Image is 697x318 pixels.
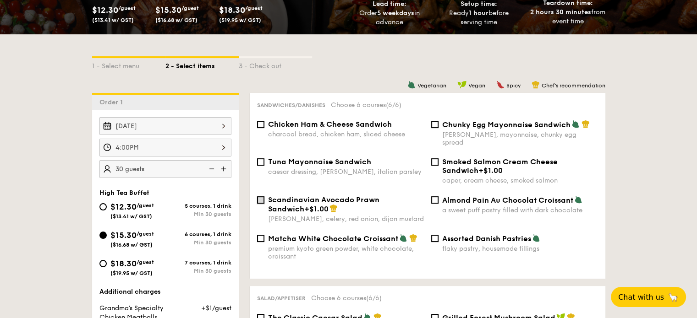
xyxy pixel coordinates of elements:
[571,120,580,128] img: icon-vegetarian.fe4039eb.svg
[542,82,605,89] span: Chef's recommendation
[99,189,149,197] span: High Tea Buffet
[268,215,424,223] div: [PERSON_NAME], celery, red onion, dijon mustard
[155,5,181,15] span: $15.30
[99,160,231,178] input: Number of guests
[99,203,107,210] input: $12.30/guest($13.41 w/ GST)5 courses, 1 drinkMin 30 guests
[218,160,231,178] img: icon-add.58712e84.svg
[99,139,231,156] input: Event time
[268,168,424,176] div: caesar dressing, [PERSON_NAME], italian parsley
[219,17,261,23] span: ($19.95 w/ GST)
[442,131,598,146] div: [PERSON_NAME], mayonnaise, chunky egg spread
[311,294,382,302] span: Choose 6 courses
[407,81,416,89] img: icon-vegetarian.fe4039eb.svg
[409,234,417,242] img: icon-chef-hat.a58ddaea.svg
[431,196,439,204] input: Almond Pain Au Chocolat Croissanta sweet puff pastry filled with dark chocolate
[268,195,379,213] span: Scandinavian Avocado Prawn Sandwich
[165,211,231,217] div: Min 30 guests
[618,293,664,302] span: Chat with us
[92,17,134,23] span: ($13.41 w/ GST)
[527,8,609,26] div: from event time
[331,101,401,109] span: Choose 6 courses
[268,157,371,166] span: Tuna Mayonnaise Sandwich
[92,5,118,15] span: $12.30
[478,166,503,175] span: +$1.00
[532,234,540,242] img: icon-vegetarian.fe4039eb.svg
[442,206,598,214] div: a sweet puff pastry filled with dark chocolate
[304,205,329,213] span: +$1.00
[457,81,466,89] img: icon-vegan.f8ff3823.svg
[99,232,107,239] input: $15.30/guest($16.68 w/ GST)6 courses, 1 drinkMin 30 guests
[99,287,231,296] div: Additional charges
[257,102,325,108] span: Sandwiches/Danishes
[366,294,382,302] span: (6/6)
[417,82,446,89] span: Vegetarian
[469,9,488,17] strong: 1 hour
[668,292,679,302] span: 🦙
[386,101,401,109] span: (6/6)
[329,204,338,212] img: icon-chef-hat.a58ddaea.svg
[110,242,153,248] span: ($16.68 w/ GST)
[239,58,312,71] div: 3 - Check out
[530,8,591,16] strong: 2 hours 30 minutes
[468,82,485,89] span: Vegan
[442,196,573,205] span: Almond Pain Au Chocolat Croissant
[431,158,439,166] input: Smoked Salmon Cream Cheese Sandwich+$1.00caper, cream cheese, smoked salmon
[219,5,245,15] span: $18.30
[611,287,686,307] button: Chat with us🦙
[442,234,531,243] span: Assorted Danish Pastries
[268,130,424,138] div: charcoal bread, chicken ham, sliced cheese
[506,82,521,89] span: Spicy
[110,259,137,269] span: $18.30
[118,5,136,11] span: /guest
[257,158,264,166] input: Tuna Mayonnaise Sandwichcaesar dressing, [PERSON_NAME], italian parsley
[137,202,154,209] span: /guest
[201,304,231,312] span: +$1/guest
[245,5,263,11] span: /guest
[532,81,540,89] img: icon-chef-hat.a58ddaea.svg
[99,117,231,135] input: Event date
[257,121,264,128] input: Chicken Ham & Cheese Sandwichcharcoal bread, chicken ham, sliced cheese
[137,231,154,237] span: /guest
[165,58,239,71] div: 2 - Select items
[110,213,152,220] span: ($13.41 w/ GST)
[110,230,137,240] span: $15.30
[181,5,199,11] span: /guest
[92,58,165,71] div: 1 - Select menu
[574,195,582,204] img: icon-vegetarian.fe4039eb.svg
[268,245,424,260] div: premium kyoto green powder, white chocolate, croissant
[257,196,264,204] input: Scandinavian Avocado Prawn Sandwich+$1.00[PERSON_NAME], celery, red onion, dijon mustard
[442,157,558,175] span: Smoked Salmon Cream Cheese Sandwich
[582,120,590,128] img: icon-chef-hat.a58ddaea.svg
[165,203,231,209] div: 5 courses, 1 drink
[399,234,407,242] img: icon-vegetarian.fe4039eb.svg
[257,295,306,302] span: Salad/Appetiser
[431,121,439,128] input: Chunky Egg Mayonnaise Sandwich[PERSON_NAME], mayonnaise, chunky egg spread
[137,259,154,265] span: /guest
[438,9,520,27] div: Ready before serving time
[442,177,598,184] div: caper, cream cheese, smoked salmon
[496,81,505,89] img: icon-spicy.37a8142b.svg
[165,268,231,274] div: Min 30 guests
[442,120,571,129] span: Chunky Egg Mayonnaise Sandwich
[431,235,439,242] input: Assorted Danish Pastriesflaky pastry, housemade fillings
[110,202,137,212] span: $12.30
[165,231,231,237] div: 6 courses, 1 drink
[155,17,198,23] span: ($16.68 w/ GST)
[165,259,231,266] div: 7 courses, 1 drink
[349,9,431,27] div: Order in advance
[99,98,126,106] span: Order 1
[377,9,414,17] strong: 5 weekdays
[442,245,598,253] div: flaky pastry, housemade fillings
[99,260,107,267] input: $18.30/guest($19.95 w/ GST)7 courses, 1 drinkMin 30 guests
[204,160,218,178] img: icon-reduce.1d2dbef1.svg
[257,235,264,242] input: Matcha White Chocolate Croissantpremium kyoto green powder, white chocolate, croissant
[268,234,398,243] span: Matcha White Chocolate Croissant
[268,120,392,129] span: Chicken Ham & Cheese Sandwich
[165,239,231,246] div: Min 30 guests
[110,270,153,276] span: ($19.95 w/ GST)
